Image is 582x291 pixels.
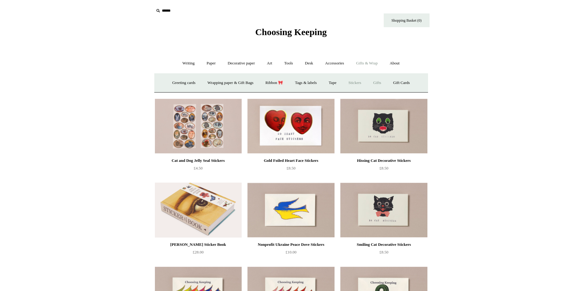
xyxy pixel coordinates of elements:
a: Hissing Cat Decorative Stickers Hissing Cat Decorative Stickers [340,99,427,154]
a: Choosing Keeping [255,32,327,36]
img: Smiling Cat Decorative Stickers [340,183,427,238]
span: £4.50 [194,166,203,170]
a: Shopping Basket (0) [384,13,430,27]
a: Tags & labels [290,75,322,91]
a: Gold Foiled Heart Face Stickers £8.50 [247,157,334,182]
a: Gifts [368,75,387,91]
a: Gift Cards [388,75,415,91]
span: Choosing Keeping [255,27,327,37]
a: Writing [177,55,200,71]
div: Smiling Cat Decorative Stickers [342,241,426,248]
img: Hissing Cat Decorative Stickers [340,99,427,154]
div: Cat and Dog Jelly Seal Stickers [156,157,240,164]
a: Tools [279,55,298,71]
a: Cat and Dog Jelly Seal Stickers Cat and Dog Jelly Seal Stickers [155,99,242,154]
a: Gifts & Wrap [350,55,383,71]
a: Ribbon 🎀 [260,75,289,91]
span: £8.50 [287,166,295,170]
div: Hissing Cat Decorative Stickers [342,157,426,164]
a: Smiling Cat Decorative Stickers £8.50 [340,241,427,266]
a: Gold Foiled Heart Face Stickers Gold Foiled Heart Face Stickers [247,99,334,154]
a: Hissing Cat Decorative Stickers £8.50 [340,157,427,182]
a: Desk [299,55,319,71]
a: John Derian Sticker Book John Derian Sticker Book [155,183,242,238]
a: Stickers [343,75,367,91]
img: Nonprofit Ukraine Peace Dove Stickers [247,183,334,238]
a: Nonprofit Ukraine Peace Dove Stickers Nonprofit Ukraine Peace Dove Stickers [247,183,334,238]
a: Wrapping paper & Gift Bags [202,75,259,91]
img: Cat and Dog Jelly Seal Stickers [155,99,242,154]
a: Art [262,55,278,71]
span: £10.00 [286,250,297,254]
a: Cat and Dog Jelly Seal Stickers £4.50 [155,157,242,182]
div: Gold Foiled Heart Face Stickers [249,157,333,164]
a: Tape [323,75,342,91]
a: Paper [201,55,221,71]
a: Nonprofit Ukraine Peace Dove Stickers £10.00 [247,241,334,266]
a: About [384,55,405,71]
div: [PERSON_NAME] Sticker Book [156,241,240,248]
a: Greeting cards [167,75,201,91]
span: £28.00 [193,250,204,254]
span: £8.50 [379,250,388,254]
div: Nonprofit Ukraine Peace Dove Stickers [249,241,333,248]
a: [PERSON_NAME] Sticker Book £28.00 [155,241,242,266]
a: Smiling Cat Decorative Stickers Smiling Cat Decorative Stickers [340,183,427,238]
span: £8.50 [379,166,388,170]
img: John Derian Sticker Book [155,183,242,238]
img: Gold Foiled Heart Face Stickers [247,99,334,154]
a: Accessories [320,55,350,71]
a: Decorative paper [222,55,260,71]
